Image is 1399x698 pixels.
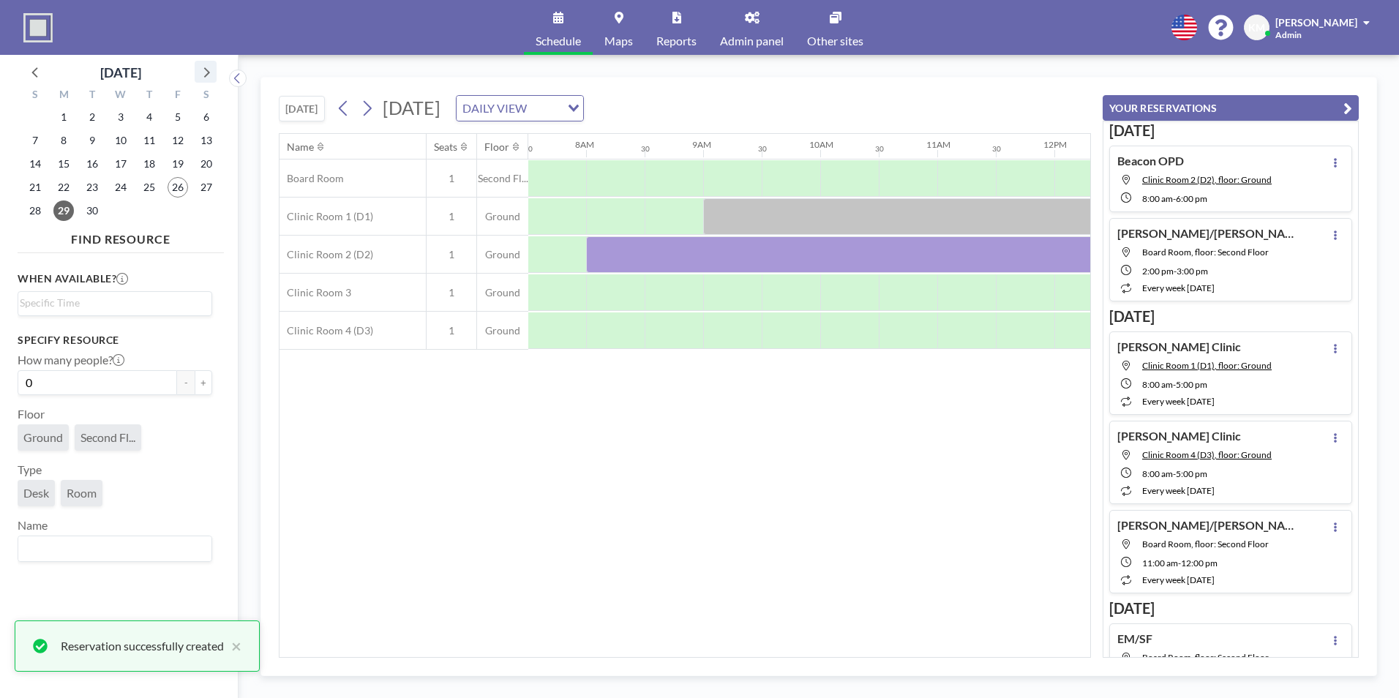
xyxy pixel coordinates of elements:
[110,107,131,127] span: Wednesday, September 3, 2025
[177,370,195,395] button: -
[61,637,224,655] div: Reservation successfully created
[82,200,102,221] span: Tuesday, September 30, 2025
[524,144,533,154] div: 30
[1103,95,1359,121] button: YOUR RESERVATIONS
[67,486,97,500] span: Room
[280,172,344,185] span: Board Room
[168,177,188,198] span: Friday, September 26, 2025
[604,35,633,47] span: Maps
[992,144,1001,154] div: 30
[82,107,102,127] span: Tuesday, September 2, 2025
[50,86,78,105] div: M
[1178,558,1181,568] span: -
[82,130,102,151] span: Tuesday, September 9, 2025
[1142,247,1269,258] span: Board Room, floor: Second Floor
[25,177,45,198] span: Sunday, September 21, 2025
[531,99,559,118] input: Search for option
[18,292,211,314] div: Search for option
[383,97,440,119] span: [DATE]
[18,226,224,247] h4: FIND RESOURCE
[1117,518,1300,533] h4: [PERSON_NAME]/[PERSON_NAME]
[1176,193,1207,204] span: 6:00 PM
[427,248,476,261] span: 1
[1142,266,1174,277] span: 2:00 PM
[280,286,351,299] span: Clinic Room 3
[720,35,784,47] span: Admin panel
[1109,121,1352,140] h3: [DATE]
[21,86,50,105] div: S
[875,144,884,154] div: 30
[287,140,314,154] div: Name
[20,295,203,311] input: Search for option
[78,86,107,105] div: T
[758,144,767,154] div: 30
[1142,282,1215,293] span: every week [DATE]
[1142,485,1215,496] span: every week [DATE]
[20,539,203,558] input: Search for option
[192,86,220,105] div: S
[1142,558,1178,568] span: 11:00 AM
[280,248,373,261] span: Clinic Room 2 (D2)
[692,139,711,150] div: 9AM
[1117,631,1152,646] h4: EM/SF
[18,407,45,421] label: Floor
[53,154,74,174] span: Monday, September 15, 2025
[1117,339,1241,354] h4: [PERSON_NAME] Clinic
[18,536,211,561] div: Search for option
[100,62,141,83] div: [DATE]
[1173,468,1176,479] span: -
[1248,21,1265,34] span: KM
[25,130,45,151] span: Sunday, September 7, 2025
[1043,139,1067,150] div: 12PM
[23,13,53,42] img: organization-logo
[110,154,131,174] span: Wednesday, September 17, 2025
[196,177,217,198] span: Saturday, September 27, 2025
[1142,360,1272,371] span: Clinic Room 1 (D1), floor: Ground
[1142,652,1269,663] span: Board Room, floor: Second Floor
[53,107,74,127] span: Monday, September 1, 2025
[1142,174,1272,185] span: Clinic Room 2 (D2), floor: Ground
[1177,266,1208,277] span: 3:00 PM
[1181,558,1218,568] span: 12:00 PM
[1142,379,1173,390] span: 8:00 AM
[279,96,325,121] button: [DATE]
[477,210,528,223] span: Ground
[110,130,131,151] span: Wednesday, September 10, 2025
[575,139,594,150] div: 8AM
[1173,193,1176,204] span: -
[110,177,131,198] span: Wednesday, September 24, 2025
[280,324,373,337] span: Clinic Room 4 (D3)
[1109,599,1352,618] h3: [DATE]
[139,107,160,127] span: Thursday, September 4, 2025
[477,172,528,185] span: Second Fl...
[80,430,135,445] span: Second Fl...
[18,353,124,367] label: How many people?
[168,154,188,174] span: Friday, September 19, 2025
[18,462,42,477] label: Type
[807,35,863,47] span: Other sites
[1142,193,1173,204] span: 8:00 AM
[53,130,74,151] span: Monday, September 8, 2025
[1176,379,1207,390] span: 5:00 PM
[23,430,63,445] span: Ground
[477,286,528,299] span: Ground
[168,107,188,127] span: Friday, September 5, 2025
[926,139,950,150] div: 11AM
[1117,154,1184,168] h4: Beacon OPD
[1142,574,1215,585] span: every week [DATE]
[23,486,49,500] span: Desk
[460,99,530,118] span: DAILY VIEW
[18,518,48,533] label: Name
[1142,449,1272,460] span: Clinic Room 4 (D3), floor: Ground
[53,177,74,198] span: Monday, September 22, 2025
[434,140,457,154] div: Seats
[1142,538,1269,549] span: Board Room, floor: Second Floor
[809,139,833,150] div: 10AM
[1173,379,1176,390] span: -
[82,177,102,198] span: Tuesday, September 23, 2025
[427,210,476,223] span: 1
[427,324,476,337] span: 1
[168,130,188,151] span: Friday, September 12, 2025
[135,86,163,105] div: T
[139,130,160,151] span: Thursday, September 11, 2025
